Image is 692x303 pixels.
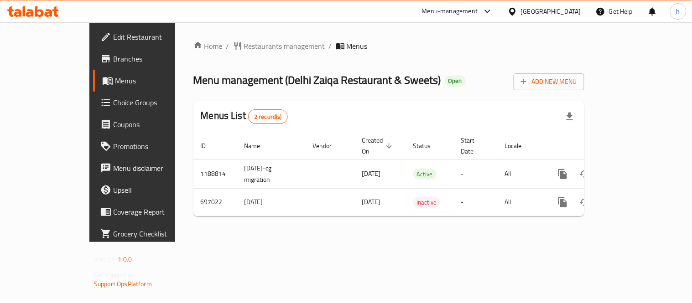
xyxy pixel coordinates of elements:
[545,132,647,160] th: Actions
[313,140,344,151] span: Vendor
[113,206,198,217] span: Coverage Report
[514,73,584,90] button: Add New Menu
[113,119,198,130] span: Coupons
[94,253,116,265] span: Version:
[193,188,237,216] td: 697022
[244,41,325,51] span: Restaurants management
[193,41,584,51] nav: breadcrumb
[498,188,545,216] td: All
[237,159,306,188] td: [DATE]-cg migration
[193,70,441,90] span: Menu management ( Delhi Zaiqa Restaurant & Sweets )
[233,41,325,51] a: Restaurants management
[118,253,132,265] span: 1.0.0
[94,278,152,290] a: Support.OpsPlatform
[93,26,205,48] a: Edit Restaurant
[461,135,487,157] span: Start Date
[362,135,395,157] span: Created On
[248,109,288,124] div: Total records count
[505,140,534,151] span: Locale
[413,140,443,151] span: Status
[413,169,437,180] span: Active
[454,159,498,188] td: -
[193,159,237,188] td: 1188814
[362,168,381,180] span: [DATE]
[559,106,581,128] div: Export file
[237,188,306,216] td: [DATE]
[552,191,574,213] button: more
[445,77,466,85] span: Open
[193,132,647,216] table: enhanced table
[113,163,198,174] span: Menu disclaimer
[113,185,198,195] span: Upsell
[93,201,205,223] a: Coverage Report
[113,31,198,42] span: Edit Restaurant
[93,157,205,179] a: Menu disclaimer
[347,41,368,51] span: Menus
[115,75,198,86] span: Menus
[521,76,577,87] span: Add New Menu
[574,191,596,213] button: Change Status
[93,223,205,245] a: Grocery Checklist
[93,179,205,201] a: Upsell
[454,188,498,216] td: -
[93,113,205,135] a: Coupons
[362,196,381,208] span: [DATE]
[445,76,466,87] div: Open
[226,41,229,51] li: /
[93,92,205,113] a: Choice Groups
[113,141,198,152] span: Promotions
[94,269,136,281] span: Get support on:
[413,197,441,208] span: Inactive
[676,6,680,16] span: h
[249,113,287,121] span: 2 record(s)
[521,6,581,16] div: [GEOGRAPHIC_DATA]
[93,48,205,70] a: Branches
[498,159,545,188] td: All
[113,53,198,64] span: Branches
[193,41,223,51] a: Home
[93,70,205,92] a: Menus
[93,135,205,157] a: Promotions
[113,97,198,108] span: Choice Groups
[329,41,332,51] li: /
[113,228,198,239] span: Grocery Checklist
[201,109,288,124] h2: Menus List
[552,163,574,185] button: more
[201,140,218,151] span: ID
[245,140,272,151] span: Name
[422,6,478,17] div: Menu-management
[574,163,596,185] button: Change Status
